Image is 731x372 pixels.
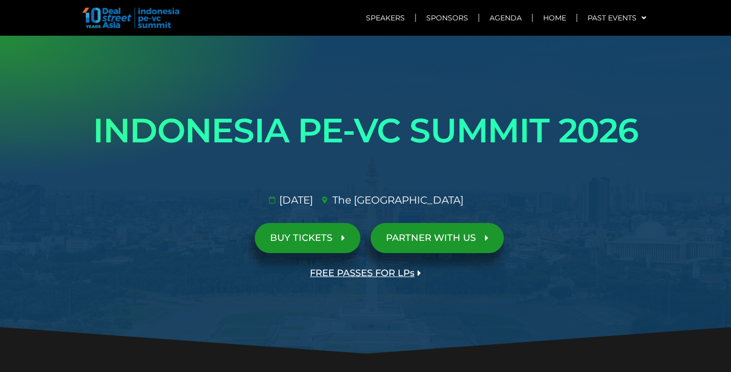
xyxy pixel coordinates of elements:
a: PARTNER WITH US [371,223,504,253]
h1: INDONESIA PE-VC SUMMIT 2026 [80,102,651,159]
span: [DATE]​ [277,192,313,208]
a: FREE PASSES FOR LPs [295,258,436,288]
span: BUY TICKETS [270,233,332,243]
a: Speakers [356,6,415,30]
span: FREE PASSES FOR LPs [310,268,415,278]
a: Sponsors [416,6,478,30]
a: Past Events [577,6,656,30]
span: PARTNER WITH US [386,233,476,243]
a: Home [533,6,576,30]
span: The [GEOGRAPHIC_DATA]​ [330,192,464,208]
a: Agenda [479,6,532,30]
a: BUY TICKETS [255,223,360,253]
